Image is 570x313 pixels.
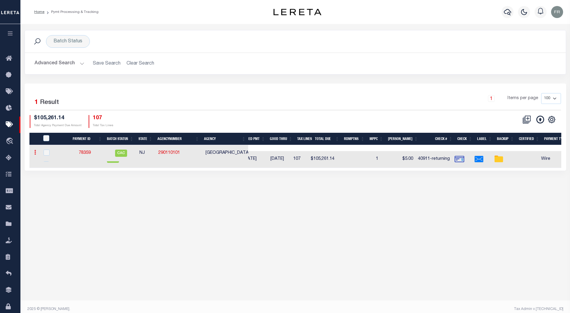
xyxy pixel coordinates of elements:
span: Items per page [508,95,538,102]
a: 290110101 [158,151,180,155]
img: svg+xml;base64,PHN2ZyB4bWxucz0iaHR0cDovL3d3dy53My5vcmcvMjAwMC9zdmciIHBvaW50ZXItZXZlbnRzPSJub25lIi... [551,6,563,18]
button: Advanced Search [35,58,84,69]
img: check-bank.png [455,154,464,164]
th: Total Due: activate to sort column ascending [312,133,342,145]
th: Check #: activate to sort column ascending [420,133,455,145]
label: Result [40,98,59,108]
a: 1 [488,95,495,102]
p: Total Agency Payment Due Amount [34,123,81,128]
td: 40911-returning [416,151,452,168]
i: travel_explore [6,138,15,145]
th: Agency: activate to sort column ascending [202,133,248,145]
span: 1 [35,99,38,106]
td: [GEOGRAPHIC_DATA] [203,145,253,162]
a: Home [34,10,44,14]
span: CAC [115,150,127,157]
h4: $105,261.14 [34,115,81,122]
img: Envelope.png [474,154,484,164]
th: Batch Status: activate to sort column ascending [105,133,136,145]
th: Bill Fee: activate to sort column ascending [386,133,420,145]
td: [DATE] [264,151,291,168]
li: Pymt Processing & Tracking [44,9,99,15]
th: Rdmptns: activate to sort column ascending [342,133,367,145]
th: MPPC: activate to sort column ascending [367,133,386,145]
th: Backup: activate to sort column ascending [495,133,517,145]
td: [DATE] [236,151,264,168]
th: Label: activate to sort column ascending [475,133,495,145]
td: NJ [137,145,156,162]
th: Payment ID: activate to sort column ascending [64,133,105,145]
th: Certified: activate to sort column ascending [517,133,542,145]
td: 1 [362,151,381,168]
th: AgencyNumber: activate to sort column ascending [155,133,202,145]
h4: 107 [93,115,113,122]
td: 107 [291,151,308,168]
p: Total Tax Lines [93,123,113,128]
img: logo-dark.svg [273,9,322,15]
td: $5.00 [381,151,416,168]
th: SCHED PMT: activate to sort column ascending [240,133,267,145]
div: Batch Status [46,35,90,48]
th: State: activate to sort column ascending [136,133,155,145]
td: $105,261.14 [308,151,337,168]
img: open-file-folder.png [494,154,504,164]
th: Check: activate to sort column ascending [455,133,475,145]
th: PayeePmtBatchStatus [40,133,59,145]
th: Tax Lines [295,133,312,145]
span: Wire [541,157,550,161]
th: Good Thru: activate to sort column ascending [267,133,295,145]
a: 78359 [79,151,91,155]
